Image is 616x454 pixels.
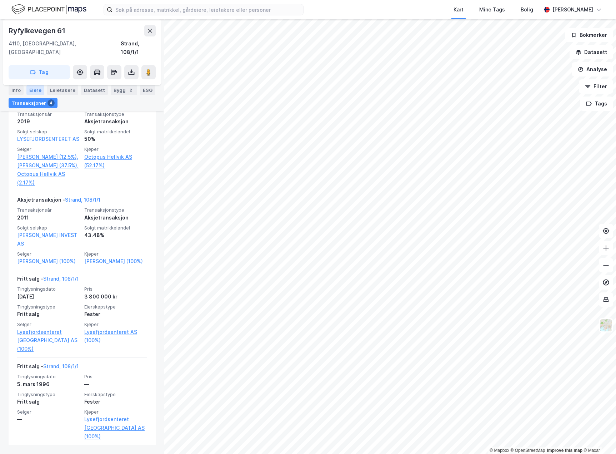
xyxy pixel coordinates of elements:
[17,328,80,354] a: Lysefjordsenteret [GEOGRAPHIC_DATA] AS (100%)
[17,304,80,310] span: Tinglysningstype
[9,39,121,56] div: 4110, [GEOGRAPHIC_DATA], [GEOGRAPHIC_DATA]
[511,448,545,453] a: OpenStreetMap
[579,79,613,94] button: Filter
[565,28,613,42] button: Bokmerker
[26,85,44,95] div: Eiere
[17,391,80,398] span: Tinglysningstype
[17,232,77,247] a: [PERSON_NAME] INVEST AS
[84,213,147,222] div: Aksjetransaksjon
[17,275,79,286] div: Fritt salg -
[9,85,24,95] div: Info
[127,87,134,94] div: 2
[84,251,147,257] span: Kjøper
[140,85,155,95] div: ESG
[17,153,80,161] a: [PERSON_NAME] (12.5%),
[17,321,80,327] span: Selger
[112,4,303,15] input: Søk på adresse, matrikkel, gårdeiere, leietakere eller personer
[17,286,80,292] span: Tinglysningsdato
[81,85,108,95] div: Datasett
[17,129,80,135] span: Solgt selskap
[17,136,79,142] a: LYSEFJORDSENTERET AS
[84,257,147,266] a: [PERSON_NAME] (100%)
[490,448,509,453] a: Mapbox
[570,45,613,59] button: Datasett
[17,409,80,415] span: Selger
[121,39,156,56] div: Strand, 108/1/1
[17,213,80,222] div: 2011
[84,207,147,213] span: Transaksjonstype
[454,5,464,14] div: Kart
[17,362,79,374] div: Fritt salg -
[84,146,147,152] span: Kjøper
[599,319,613,332] img: Z
[479,5,505,14] div: Mine Tags
[84,111,147,117] span: Transaksjonstype
[43,363,79,369] a: Strand, 108/1/1
[17,310,80,319] div: Fritt salg
[84,129,147,135] span: Solgt matrikkelandel
[84,391,147,398] span: Eierskapstype
[84,304,147,310] span: Eierskapstype
[84,135,147,143] div: 50%
[580,420,616,454] div: Kontrollprogram for chat
[84,292,147,301] div: 3 800 000 kr
[17,374,80,380] span: Tinglysningsdato
[580,420,616,454] iframe: Chat Widget
[84,310,147,319] div: Fester
[552,5,593,14] div: [PERSON_NAME]
[17,257,80,266] a: [PERSON_NAME] (100%)
[84,225,147,231] span: Solgt matrikkelandel
[580,97,613,111] button: Tags
[17,415,80,424] div: —
[17,207,80,213] span: Transaksjonsår
[84,286,147,292] span: Pris
[84,415,147,441] a: Lysefjordsenteret [GEOGRAPHIC_DATA] AS (100%)
[84,380,147,389] div: —
[84,153,147,170] a: Octopus Hellvik AS (52.17%)
[84,231,147,240] div: 43.48%
[17,170,80,187] a: Octopus Hellvik AS (2.17%)
[9,25,67,36] div: Ryfylkevegen 61
[17,117,80,126] div: 2019
[84,321,147,327] span: Kjøper
[84,409,147,415] span: Kjøper
[17,398,80,406] div: Fritt salg
[84,328,147,345] a: Lysefjordsenteret AS (100%)
[11,3,86,16] img: logo.f888ab2527a4732fd821a326f86c7f29.svg
[547,448,582,453] a: Improve this map
[84,374,147,380] span: Pris
[17,380,80,389] div: 5. mars 1996
[17,111,80,117] span: Transaksjonsår
[572,62,613,77] button: Analyse
[65,197,100,203] a: Strand, 108/1/1
[17,196,100,207] div: Aksjetransaksjon -
[47,99,55,107] div: 4
[43,276,79,282] a: Strand, 108/1/1
[17,292,80,301] div: [DATE]
[17,225,80,231] span: Solgt selskap
[17,251,80,257] span: Selger
[521,5,533,14] div: Bolig
[84,117,147,126] div: Aksjetransaksjon
[47,85,78,95] div: Leietakere
[9,65,70,79] button: Tag
[17,161,80,170] a: [PERSON_NAME] (37.5%),
[84,398,147,406] div: Fester
[9,98,57,108] div: Transaksjoner
[17,146,80,152] span: Selger
[111,85,137,95] div: Bygg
